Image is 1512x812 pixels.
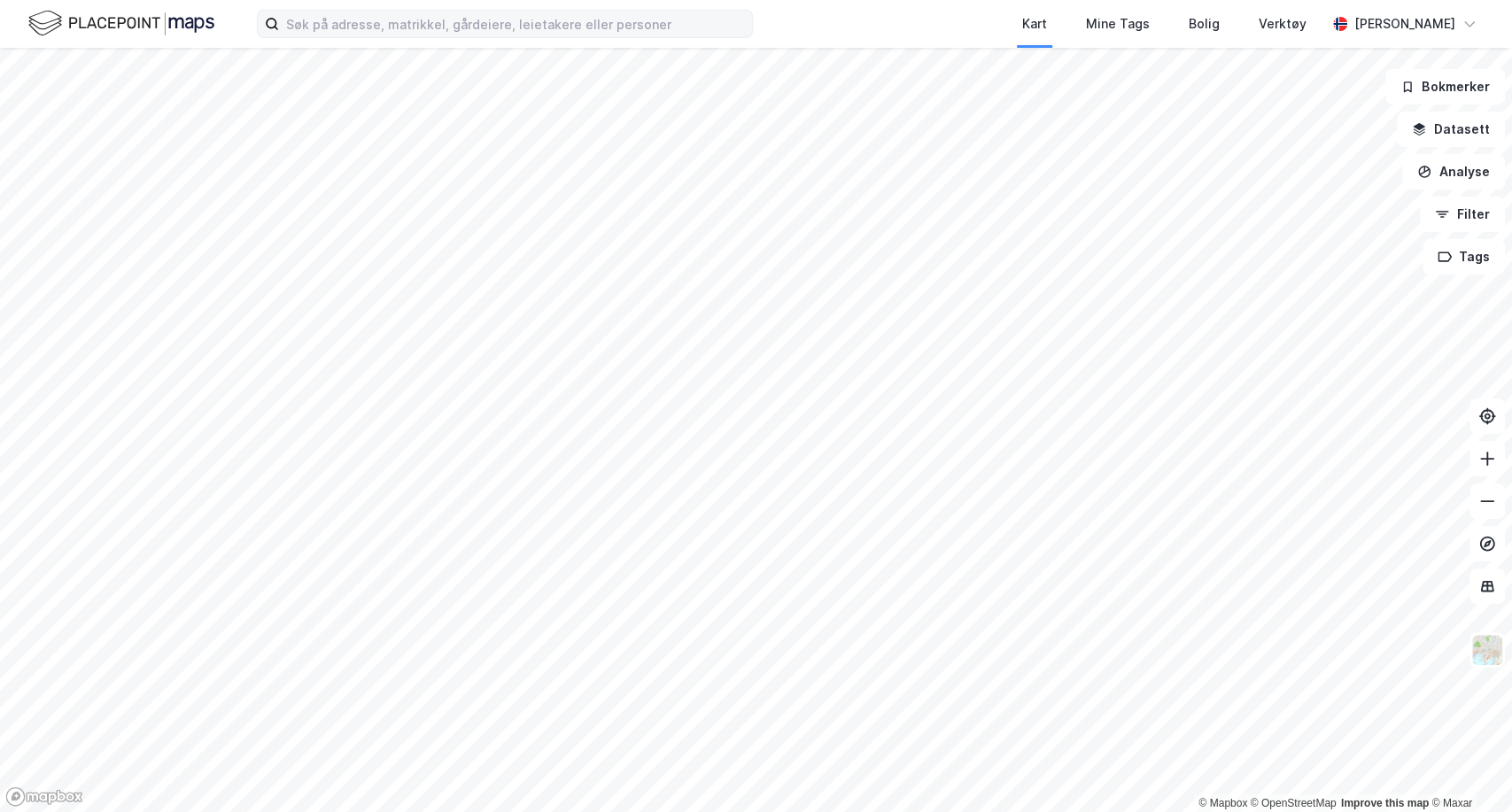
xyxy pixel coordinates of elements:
a: Improve this map [1341,797,1429,809]
a: Mapbox [1198,797,1247,809]
img: Z [1470,633,1504,667]
button: Datasett [1397,112,1505,147]
button: Filter [1420,197,1505,232]
button: Analyse [1402,154,1505,189]
div: Kontrollprogram for chat [1423,727,1512,812]
a: Mapbox homepage [5,786,83,807]
img: logo.f888ab2527a4732fd821a326f86c7f29.svg [28,8,214,39]
button: Tags [1423,239,1505,275]
div: [PERSON_NAME] [1354,13,1455,35]
a: OpenStreetMap [1251,797,1337,809]
input: Søk på adresse, matrikkel, gårdeiere, leietakere eller personer [279,11,752,37]
iframe: Chat Widget [1423,727,1512,812]
div: Bolig [1189,13,1220,35]
div: Kart [1022,13,1047,35]
div: Verktøy [1259,13,1307,35]
div: Mine Tags [1086,13,1150,35]
button: Bokmerker [1385,69,1505,104]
